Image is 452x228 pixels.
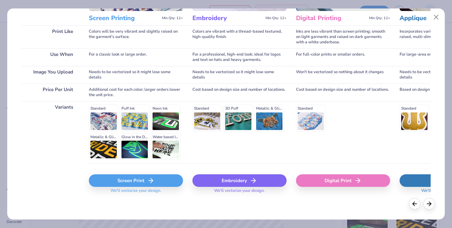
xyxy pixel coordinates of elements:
[192,66,287,84] div: Needs to be vectorized so it might lose some details
[192,25,287,48] div: Colors are vibrant with a thread-based textured, high-quality finish.
[192,84,287,101] div: Cost based on design size and number of locations.
[192,174,287,187] div: Embroidery
[89,48,183,66] div: For a classic look or large order.
[296,25,390,48] div: Inks are less vibrant than screen printing; smooth on light garments and raised on dark garments ...
[89,84,183,101] div: Additional cost for each color; larger orders lower the unit price.
[296,174,390,187] div: Digital Print
[266,16,287,20] span: Min Qty: 12+
[212,188,267,197] span: We'll vectorize your design.
[296,14,367,22] h3: Digital Printing
[192,48,287,66] div: For a professional, high-end look; ideal for logos and text on hats and heavy garments.
[21,84,79,101] div: Price Per Unit
[296,48,390,66] div: For full-color prints or smaller orders.
[21,48,79,66] div: Use When
[21,101,79,163] div: Variants
[89,14,159,22] h3: Screen Printing
[21,66,79,84] div: Image You Upload
[162,16,183,20] span: Min Qty: 12+
[89,25,183,48] div: Colors will be very vibrant and slightly raised on the garment's surface.
[21,25,79,48] div: Print Like
[192,14,263,22] h3: Embroidery
[89,174,183,187] div: Screen Print
[89,66,183,84] div: Needs to be vectorized so it might lose some details
[108,188,164,197] span: We'll vectorize your design.
[296,66,390,84] div: Won't be vectorized so nothing about it changes
[296,84,390,101] div: Cost based on design size and number of locations.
